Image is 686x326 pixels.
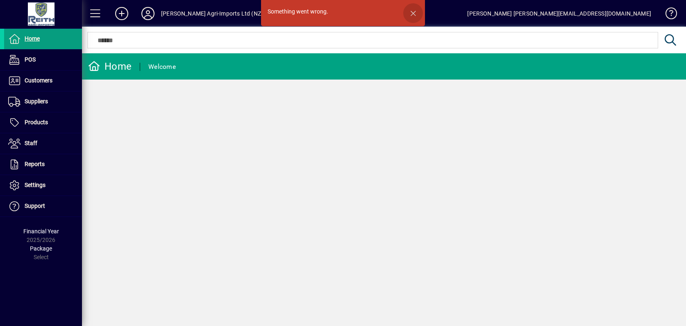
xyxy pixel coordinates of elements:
[25,98,48,105] span: Suppliers
[25,77,52,84] span: Customers
[4,50,82,70] a: POS
[88,60,132,73] div: Home
[148,60,176,73] div: Welcome
[4,196,82,217] a: Support
[25,203,45,209] span: Support
[4,71,82,91] a: Customers
[4,133,82,154] a: Staff
[25,182,45,188] span: Settings
[25,140,37,146] span: Staff
[25,56,36,63] span: POS
[467,7,651,20] div: [PERSON_NAME] [PERSON_NAME][EMAIL_ADDRESS][DOMAIN_NAME]
[109,6,135,21] button: Add
[25,119,48,125] span: Products
[4,91,82,112] a: Suppliers
[25,35,40,42] span: Home
[135,6,161,21] button: Profile
[161,7,286,20] div: [PERSON_NAME] Agri-Imports Ltd (NZ Tractors)
[4,154,82,175] a: Reports
[4,112,82,133] a: Products
[23,228,59,235] span: Financial Year
[659,2,676,28] a: Knowledge Base
[4,175,82,196] a: Settings
[25,161,45,167] span: Reports
[30,245,52,252] span: Package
